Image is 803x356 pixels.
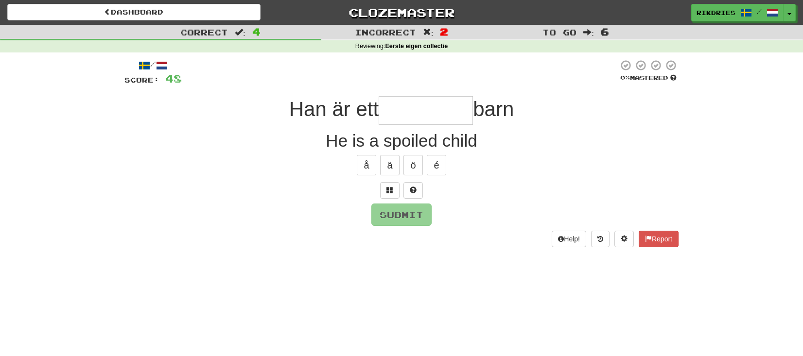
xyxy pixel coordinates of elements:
button: å [357,155,376,175]
strong: Eerste eigen collectie [385,43,448,50]
button: é [427,155,446,175]
a: Dashboard [7,4,261,20]
button: Single letter hint - you only get 1 per sentence and score half the points! alt+h [403,182,423,199]
span: Correct [180,27,228,37]
span: To go [542,27,576,37]
span: rikdries [697,8,735,17]
button: Submit [371,203,432,226]
span: 4 [252,26,261,37]
div: / [124,59,182,71]
div: He is a spoiled child [124,129,679,153]
div: Mastered [618,74,679,83]
button: ä [380,155,400,175]
span: 2 [440,26,448,37]
a: Clozemaster [275,4,528,21]
span: Han är ett [289,98,379,120]
span: / [757,8,762,15]
span: : [423,28,434,36]
span: 6 [601,26,609,37]
button: Help! [552,231,586,247]
span: Incorrect [355,27,416,37]
span: 48 [165,72,182,85]
button: Round history (alt+y) [591,231,610,247]
span: 0 % [620,74,630,82]
span: Score: [124,76,159,84]
span: barn [473,98,514,120]
a: rikdries / [691,4,784,21]
button: Report [639,231,679,247]
button: ö [403,155,423,175]
span: : [583,28,594,36]
button: Switch sentence to multiple choice alt+p [380,182,400,199]
span: : [235,28,245,36]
